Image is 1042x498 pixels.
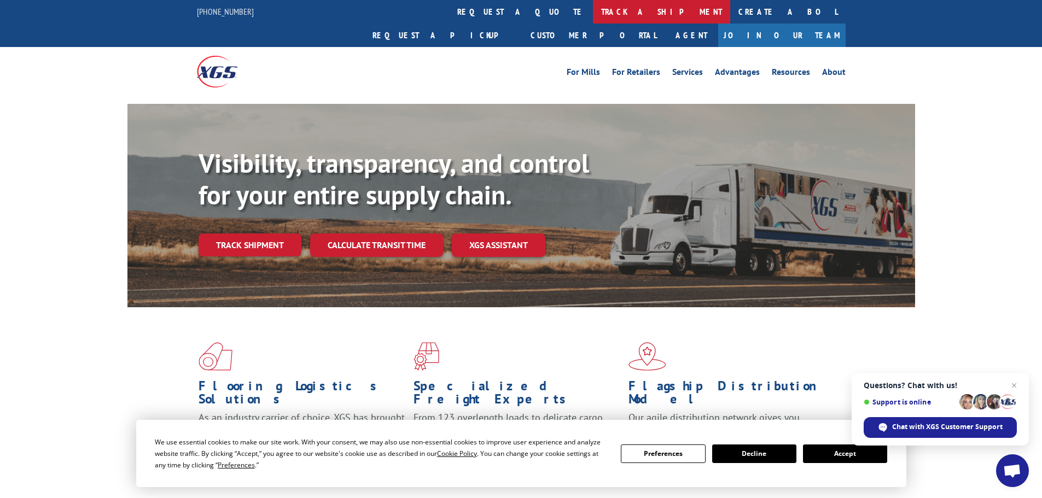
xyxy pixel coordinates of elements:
b: Visibility, transparency, and control for your entire supply chain. [199,146,589,212]
a: Calculate transit time [310,233,443,257]
span: Chat with XGS Customer Support [864,417,1017,438]
div: Cookie Consent Prompt [136,420,906,487]
a: Track shipment [199,233,301,256]
h1: Flooring Logistics Solutions [199,379,405,411]
span: Preferences [218,460,255,470]
a: Agent [665,24,718,47]
img: xgs-icon-focused-on-flooring-red [414,342,439,371]
a: Join Our Team [718,24,846,47]
span: Questions? Chat with us! [864,381,1017,390]
h1: Specialized Freight Experts [414,379,620,411]
button: Accept [803,444,887,463]
span: Cookie Policy [437,449,477,458]
a: Open chat [996,454,1029,487]
span: Support is online [864,398,956,406]
p: From 123 overlength loads to delicate cargo, our experienced staff knows the best way to move you... [414,411,620,460]
span: As an industry carrier of choice, XGS has brought innovation and dedication to flooring logistics... [199,411,405,450]
a: For Mills [567,68,600,80]
a: XGS ASSISTANT [452,233,545,257]
img: xgs-icon-flagship-distribution-model-red [628,342,666,371]
a: Customer Portal [522,24,665,47]
a: [PHONE_NUMBER] [197,6,254,17]
div: We use essential cookies to make our site work. With your consent, we may also use non-essential ... [155,436,608,471]
a: For Retailers [612,68,660,80]
a: Services [672,68,703,80]
button: Preferences [621,444,705,463]
span: Chat with XGS Customer Support [892,422,1003,432]
span: Our agile distribution network gives you nationwide inventory management on demand. [628,411,830,437]
a: About [822,68,846,80]
button: Decline [712,444,796,463]
img: xgs-icon-total-supply-chain-intelligence-red [199,342,232,371]
a: Advantages [715,68,760,80]
a: Resources [772,68,810,80]
h1: Flagship Distribution Model [628,379,835,411]
a: Request a pickup [364,24,522,47]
